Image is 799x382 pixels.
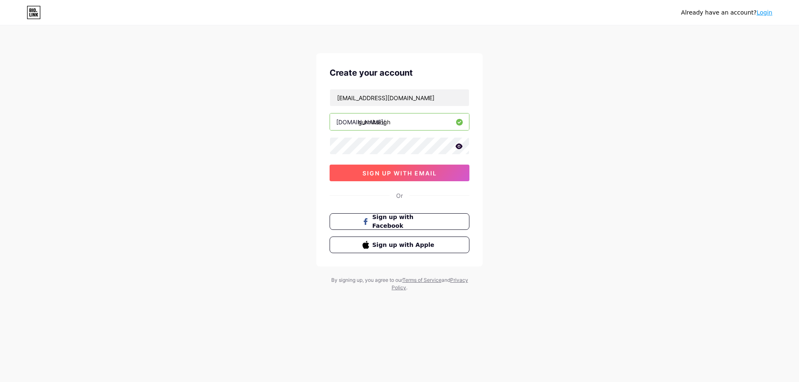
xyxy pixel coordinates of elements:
input: username [330,113,469,130]
div: Create your account [330,67,469,79]
button: Sign up with Apple [330,237,469,253]
div: [DOMAIN_NAME]/ [336,118,385,126]
button: sign up with email [330,165,469,181]
span: sign up with email [362,170,437,177]
input: Email [330,89,469,106]
span: Sign up with Apple [372,241,437,249]
div: By signing up, you agree to our and . [329,276,470,291]
a: Login [757,9,772,16]
span: Sign up with Facebook [372,213,437,230]
div: Or [396,191,403,200]
button: Sign up with Facebook [330,213,469,230]
a: Terms of Service [402,277,442,283]
div: Already have an account? [681,8,772,17]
